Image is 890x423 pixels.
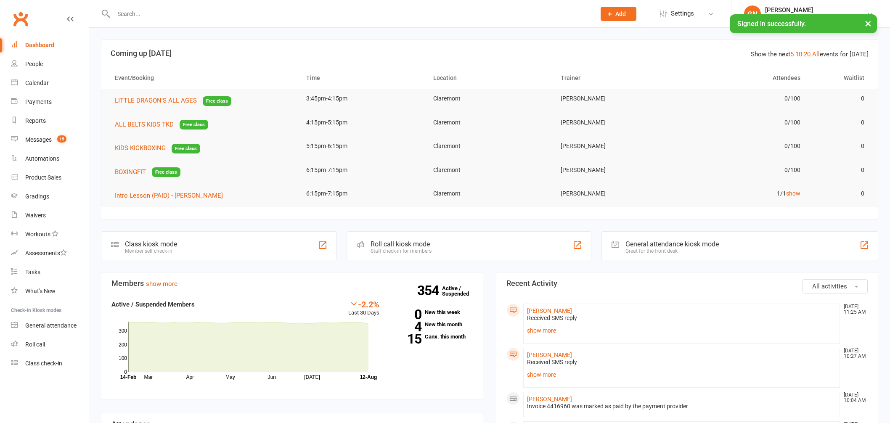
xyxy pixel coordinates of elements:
a: General attendance kiosk mode [11,316,89,335]
div: ATI Martial Arts - [GEOGRAPHIC_DATA] [765,14,866,21]
td: 6:15pm-7:15pm [299,184,426,204]
div: Assessments [25,250,67,256]
span: Free class [152,167,180,177]
div: Reports [25,117,46,124]
a: Calendar [11,74,89,93]
a: Workouts [11,225,89,244]
a: Class kiosk mode [11,354,89,373]
a: 4New this month [392,322,473,327]
a: Assessments [11,244,89,263]
div: Received SMS reply [527,359,836,366]
strong: 0 [392,308,421,321]
span: Free class [172,144,200,153]
th: Attendees [681,67,808,89]
time: [DATE] 10:04 AM [840,392,867,403]
div: General attendance [25,322,77,329]
a: Dashboard [11,36,89,55]
span: Add [615,11,626,17]
div: Payments [25,98,52,105]
button: × [861,14,876,32]
td: 0 [808,113,871,132]
div: People [25,61,43,67]
td: [PERSON_NAME] [553,184,681,204]
a: Clubworx [10,8,31,29]
a: Gradings [11,187,89,206]
span: Signed in successfully. [737,20,806,28]
td: 0 [808,89,871,108]
div: Show the next events for [DATE] [751,49,869,59]
a: Payments [11,93,89,111]
td: Claremont [426,89,553,108]
span: 15 [57,135,66,143]
span: ALL BELTS KIDS TKD [115,121,174,128]
a: show more [527,369,836,381]
strong: 15 [392,333,421,345]
a: Product Sales [11,168,89,187]
span: Settings [671,4,694,23]
span: All activities [812,283,847,290]
div: Roll call [25,341,45,348]
div: Last 30 Days [348,299,379,317]
span: LITTLE DRAGON'S ALL AGES [115,97,197,104]
a: Reports [11,111,89,130]
td: [PERSON_NAME] [553,89,681,108]
td: [PERSON_NAME] [553,160,681,180]
strong: 4 [392,320,421,333]
h3: Coming up [DATE] [111,49,869,58]
span: Intro Lesson (PAID) - [PERSON_NAME] [115,192,223,199]
div: Calendar [25,79,49,86]
td: 0/100 [681,89,808,108]
div: Dashboard [25,42,54,48]
div: Member self check-in [125,248,177,254]
td: Claremont [426,184,553,204]
a: 15Canx. this month [392,334,473,339]
a: 354Active / Suspended [442,279,479,303]
div: Invoice 4416960 was marked as paid by the payment provider [527,403,836,410]
input: Search... [111,8,590,20]
td: 0/100 [681,113,808,132]
td: 0/100 [681,160,808,180]
div: Staff check-in for members [371,248,432,254]
a: Automations [11,149,89,168]
a: 20 [804,50,811,58]
a: show more [146,280,177,288]
div: General attendance kiosk mode [625,240,719,248]
span: Free class [180,120,208,130]
strong: 354 [417,284,442,297]
a: All [812,50,820,58]
button: BOXINGFITFree class [115,167,180,177]
div: Waivers [25,212,46,219]
a: 0New this week [392,309,473,315]
td: [PERSON_NAME] [553,113,681,132]
td: 4:15pm-5:15pm [299,113,426,132]
a: show more [527,325,836,336]
td: 0 [808,136,871,156]
span: BOXINGFIT [115,168,146,176]
time: [DATE] 10:27 AM [840,348,867,359]
div: Class kiosk mode [125,240,177,248]
div: Gradings [25,193,49,200]
div: Workouts [25,231,50,238]
td: [PERSON_NAME] [553,136,681,156]
td: 0 [808,160,871,180]
td: 6:15pm-7:15pm [299,160,426,180]
a: [PERSON_NAME] [527,396,572,402]
time: [DATE] 11:25 AM [840,304,867,315]
a: [PERSON_NAME] [527,352,572,358]
td: Claremont [426,113,553,132]
th: Trainer [553,67,681,89]
span: Free class [203,96,231,106]
button: Add [601,7,636,21]
div: Product Sales [25,174,61,181]
a: What's New [11,282,89,301]
button: LITTLE DRAGON'S ALL AGESFree class [115,95,231,106]
div: Messages [25,136,52,143]
td: 3:45pm-4:15pm [299,89,426,108]
th: Time [299,67,426,89]
strong: Active / Suspended Members [111,301,195,308]
td: 5:15pm-6:15pm [299,136,426,156]
div: [PERSON_NAME] [765,6,866,14]
th: Location [426,67,553,89]
a: Tasks [11,263,89,282]
td: 0 [808,184,871,204]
